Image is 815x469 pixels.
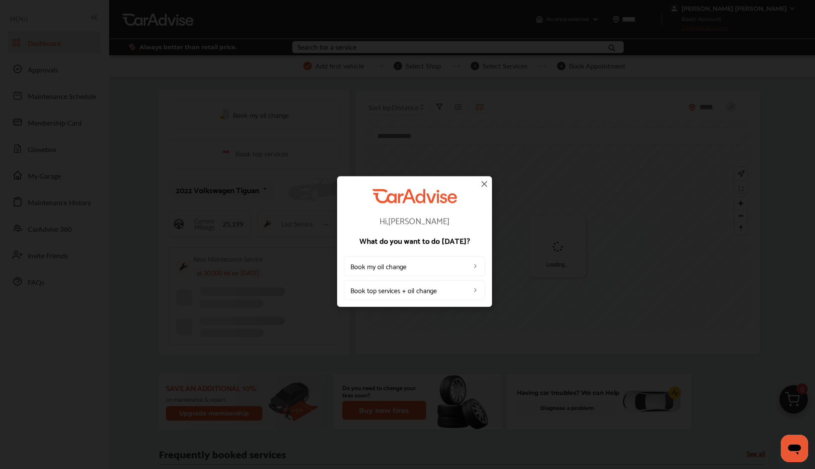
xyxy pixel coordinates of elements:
img: close-icon.a004319c.svg [479,179,489,189]
img: left_arrow_icon.0f472efe.svg [472,287,479,293]
p: Hi, [PERSON_NAME] [344,216,485,224]
a: Book my oil change [344,256,485,276]
p: What do you want to do [DATE]? [344,236,485,244]
a: Book top services + oil change [344,280,485,300]
img: left_arrow_icon.0f472efe.svg [472,263,479,269]
img: CarAdvise Logo [372,189,457,203]
iframe: Button to launch messaging window [781,435,808,462]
